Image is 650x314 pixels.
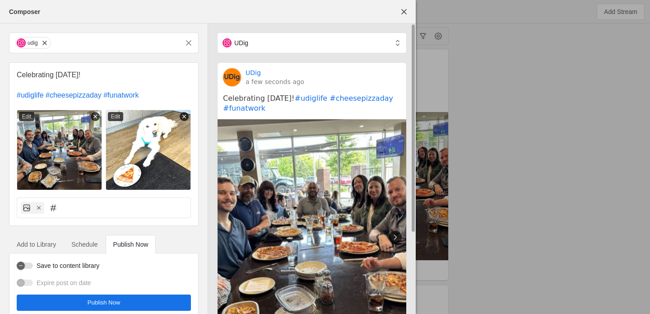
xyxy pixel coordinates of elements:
[246,68,261,77] a: UDig
[234,38,248,47] span: UDig
[71,241,97,248] span: Schedule
[46,91,102,99] span: #cheesepizzaday
[17,295,191,311] button: Publish Now
[33,261,99,270] label: Save to content library
[223,68,241,86] img: cache
[19,112,34,121] div: Edit
[9,7,40,16] div: Composer
[28,39,38,47] div: udig
[17,91,44,99] span: #udiglife
[103,91,139,99] span: #funatwork
[294,94,327,103] a: #udiglife
[180,112,189,121] div: remove
[17,71,80,79] span: Celebrating [DATE]!
[113,241,149,248] span: Publish Now
[223,104,265,112] a: #funatwork
[88,298,120,307] span: Publish Now
[33,278,91,287] label: Expire post on date
[108,112,123,121] div: Edit
[223,94,401,114] pre: Celebrating [DATE]!
[17,241,56,248] span: Add to Library
[246,77,304,86] a: a few seconds ago
[181,35,197,51] button: Remove all
[106,110,191,190] img: 155ad51e-9e48-4612-a481-9768d6b472df
[330,94,393,103] a: #cheesepizzaday
[91,112,100,121] div: remove
[17,110,102,190] img: e341b05a-9849-4fa5-929a-fdf50e23b9bd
